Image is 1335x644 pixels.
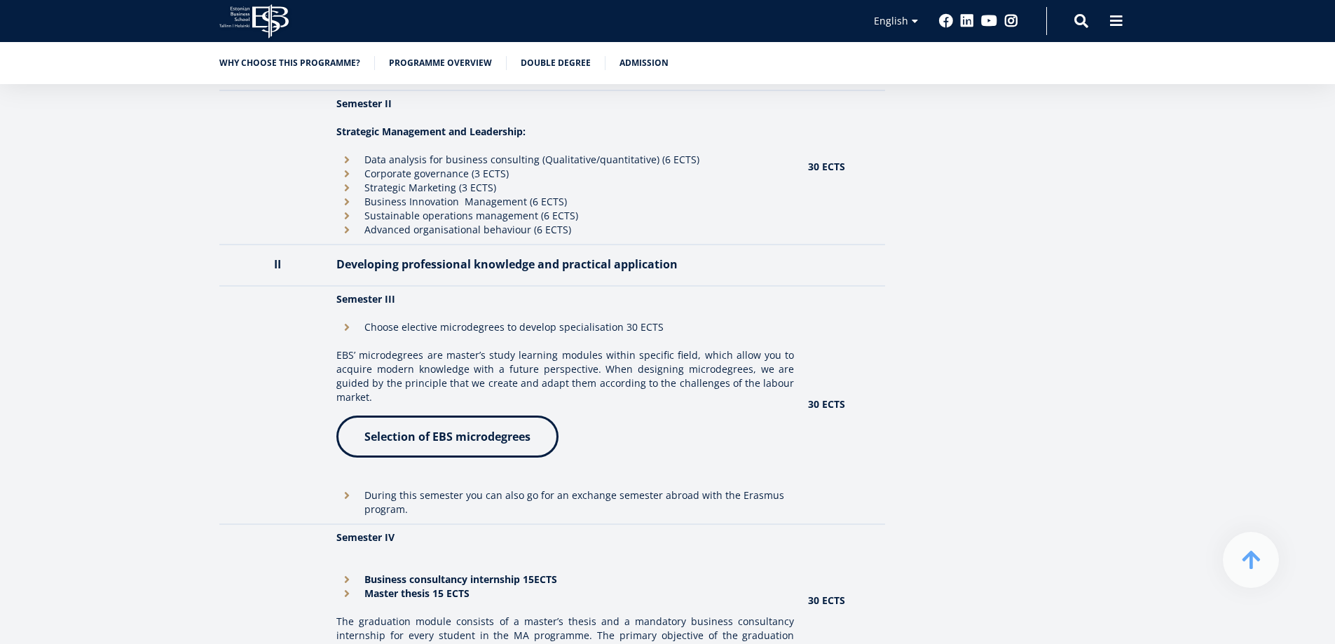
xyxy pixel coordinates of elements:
[333,1,378,13] span: Last Name
[336,195,794,209] li: Business Innovation Management (6 ECTS)
[336,348,794,404] p: EBS’ microdegrees are master’s study learning modules within specific field, which allow you to a...
[336,209,794,223] li: Sustainable operations management (6 ECTS)
[1004,14,1018,28] a: Instagram
[336,292,395,306] strong: Semester III
[336,488,794,516] li: During this semester you can also go for an exchange semester abroad with the Erasmus program.
[336,167,794,181] li: Corporate governance (3 ECTS)
[981,14,997,28] a: Youtube
[364,587,470,600] strong: Master thesis 15 ECTS
[336,530,395,544] strong: Semester IV
[364,429,530,444] span: Selection of EBS microdegrees
[336,416,559,458] a: Selection of EBS microdegrees
[4,196,13,205] input: MA in International Management
[16,195,155,207] span: MA in International Management
[329,245,801,286] th: Developing professional knowledge and practical application
[939,14,953,28] a: Facebook
[336,125,526,138] strong: Strategic Management and Leadership:
[808,397,845,411] strong: 30 ECTS
[521,56,591,70] a: Double Degree
[619,56,669,70] a: Admission
[808,160,845,173] strong: 30 ECTS
[808,594,845,607] strong: 30 ECTS
[219,245,330,286] th: II
[219,56,360,70] a: Why choose this programme?
[960,14,974,28] a: Linkedin
[336,97,392,110] strong: Semester II
[336,320,794,334] li: Choose elective microdegrees to develop specialisation 30 ECTS
[336,181,794,195] li: Strategic Marketing (3 ECTS)
[336,153,794,167] li: Data analysis for business consulting (Qualitative/quantitative) (6 ECTS)
[364,573,557,586] strong: Business consultancy internship 15ECTS
[389,56,492,70] a: Programme overview
[336,223,794,237] li: Advanced organisational behaviour (6 ECTS)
